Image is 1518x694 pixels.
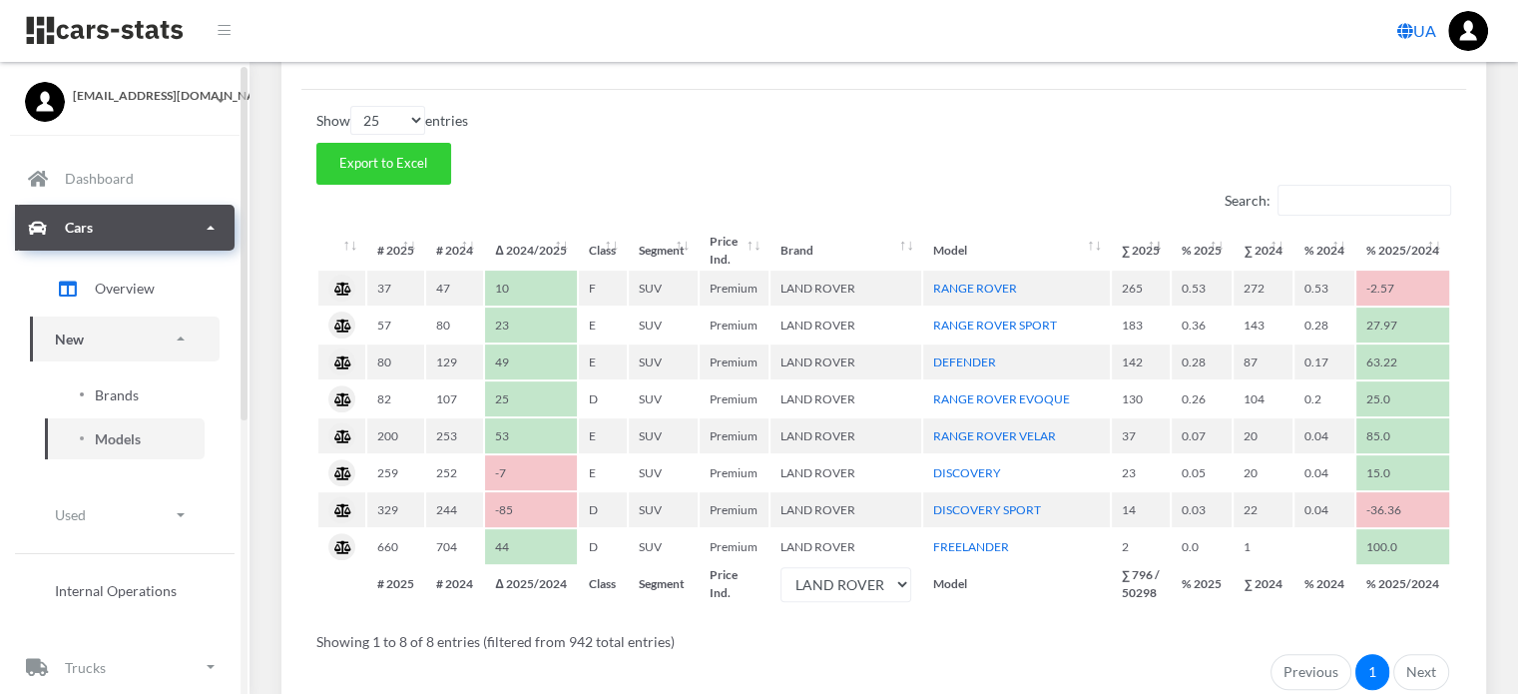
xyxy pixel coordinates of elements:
label: Search: [1225,185,1451,216]
td: SUV [629,455,698,490]
td: 0.04 [1294,492,1354,527]
label: Show entries [316,106,468,135]
td: SUV [629,381,698,416]
td: 37 [367,271,424,306]
a: Cars [15,205,235,251]
span: Overview [95,278,155,299]
td: Premium [700,271,768,306]
td: D [579,492,627,527]
td: LAND ROVER [770,418,921,453]
td: 0.28 [1294,308,1354,343]
span: Models [95,428,141,449]
td: Premium [700,381,768,416]
td: Premium [700,308,768,343]
td: 14 [1112,492,1171,527]
span: Brands [95,384,139,405]
td: 53 [485,418,577,453]
th: # 2024 [426,566,483,602]
span: Export to Excel [339,155,427,171]
td: 704 [426,529,483,564]
a: Models [45,418,205,459]
td: 57 [367,308,424,343]
a: New [30,317,220,361]
td: SUV [629,418,698,453]
td: 142 [1112,345,1171,379]
td: F [579,271,627,306]
a: Brands [45,374,205,415]
td: 85.0 [1356,418,1449,453]
td: E [579,308,627,343]
div: Showing 1 to 8 of 8 entries (filtered from 942 total entries) [316,619,1451,652]
td: SUV [629,492,698,527]
td: LAND ROVER [770,381,921,416]
td: 143 [1234,308,1292,343]
p: Used [55,502,86,527]
td: 25.0 [1356,381,1449,416]
th: %&nbsp;2025/2024: activate to sort column ascending [1356,233,1449,269]
th: Class: activate to sort column ascending [579,233,627,269]
a: ... [1448,11,1488,51]
td: -85 [485,492,577,527]
td: 107 [426,381,483,416]
td: 23 [485,308,577,343]
td: 80 [367,345,424,379]
input: Search: [1277,185,1451,216]
a: RANGE ROVER VELAR [933,428,1056,443]
td: -7 [485,455,577,490]
td: 44 [485,529,577,564]
th: #&nbsp;2024 : activate to sort column ascending [426,233,483,269]
a: DEFENDER [933,354,996,369]
td: 0.05 [1172,455,1232,490]
td: 23 [1112,455,1171,490]
td: -36.36 [1356,492,1449,527]
td: 15.0 [1356,455,1449,490]
th: % 2024 [1294,566,1354,602]
a: UA [1389,11,1444,51]
a: FREELANDER [933,539,1009,554]
a: [EMAIL_ADDRESS][DOMAIN_NAME] [25,82,225,105]
a: DISCOVERY [933,465,1001,480]
th: Model [923,566,1109,602]
th: %&nbsp;2024: activate to sort column ascending [1294,233,1354,269]
td: 660 [367,529,424,564]
td: 1 [1234,529,1292,564]
td: 0.53 [1172,271,1232,306]
td: 87 [1234,345,1292,379]
td: 104 [1234,381,1292,416]
td: Premium [700,418,768,453]
td: 265 [1112,271,1171,306]
th: Class [579,566,627,602]
p: Dashboard [65,166,134,191]
th: : activate to sort column ascending [318,233,365,269]
th: Price Ind.: activate to sort column ascending [700,233,768,269]
td: 0.03 [1172,492,1232,527]
td: LAND ROVER [770,492,921,527]
th: % 2025/2024 [1356,566,1449,602]
th: # 2025 [367,566,424,602]
td: 183 [1112,308,1171,343]
td: 47 [426,271,483,306]
th: Price Ind. [700,566,768,602]
a: RANGE ROVER SPORT [933,318,1057,333]
td: 27.97 [1356,308,1449,343]
a: RANGE ROVER EVOQUE [933,391,1070,406]
a: 1 [1355,654,1389,690]
td: LAND ROVER [770,271,921,306]
th: #&nbsp;2025 : activate to sort column ascending [367,233,424,269]
td: E [579,418,627,453]
button: Export to Excel [316,143,451,185]
td: D [579,529,627,564]
th: ∑&nbsp;2025: activate to sort column ascending [1112,233,1171,269]
td: 22 [1234,492,1292,527]
td: 0.2 [1294,381,1354,416]
td: 49 [485,345,577,379]
td: 82 [367,381,424,416]
th: Segment: activate to sort column ascending [629,233,698,269]
td: SUV [629,345,698,379]
td: 259 [367,455,424,490]
span: Internal Operations [55,580,177,601]
td: 0.04 [1294,455,1354,490]
td: 63.22 [1356,345,1449,379]
td: 0.17 [1294,345,1354,379]
td: SUV [629,529,698,564]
